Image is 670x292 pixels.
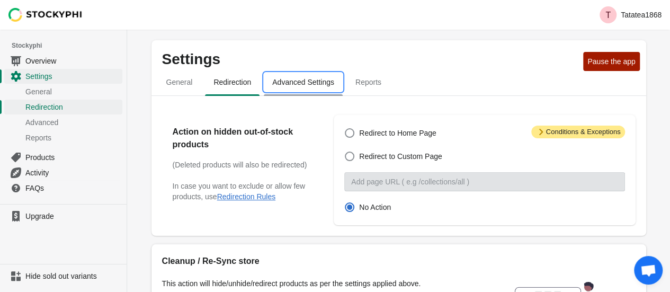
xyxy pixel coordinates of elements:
a: Overview [4,53,122,68]
a: Upgrade [4,209,122,224]
span: Avatar with initials T [600,6,617,23]
a: Advanced [4,114,122,130]
span: Stockyphi [12,40,127,51]
span: Reports [347,73,390,92]
button: redirection [203,68,262,96]
span: Conditions & Exceptions [531,126,625,138]
div: Open chat [634,256,663,285]
a: Activity [4,165,122,180]
a: FAQs [4,180,122,196]
div: redirection [151,96,646,236]
p: Settings [162,51,579,68]
a: Redirection [4,99,122,114]
span: General [158,73,201,92]
span: No Action [359,202,391,213]
span: Upgrade [25,211,120,222]
span: Redirect to Home Page [359,128,436,138]
h3: (Deleted products will also be redirected) [173,160,313,170]
text: T [605,11,611,20]
span: Activity [25,167,120,178]
button: Pause the app [583,52,639,71]
span: Redirection [205,73,260,92]
p: In case you want to exclude or allow few products, use [173,181,313,202]
span: Redirect to Custom Page [359,151,442,162]
span: Redirection [25,102,120,112]
a: Settings [4,68,122,84]
span: Settings [25,71,120,82]
span: Overview [25,56,120,66]
button: reports [345,68,392,96]
a: Products [4,149,122,165]
a: General [4,84,122,99]
p: This action will hide/unhide/redirect products as per the settings applied above. [162,278,480,289]
button: Redirection Rules [217,192,276,201]
p: Tatatea1868 [621,11,662,19]
h2: Cleanup / Re-Sync store [162,255,480,268]
span: Hide sold out variants [25,271,120,281]
span: Advanced Settings [264,73,343,92]
span: Reports [25,132,120,143]
a: Reports [4,130,122,145]
button: general [156,68,203,96]
span: General [25,86,120,97]
input: Add page URL ( e.g /collections/all ) [344,172,624,191]
a: Hide sold out variants [4,269,122,284]
img: Stockyphi [8,8,83,22]
button: Advanced settings [262,68,345,96]
span: Pause the app [587,57,635,66]
button: Avatar with initials TTatatea1868 [595,4,666,25]
span: FAQs [25,183,120,193]
span: Products [25,152,120,163]
h2: Action on hidden out-of-stock products [173,126,313,151]
span: Advanced [25,117,120,128]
